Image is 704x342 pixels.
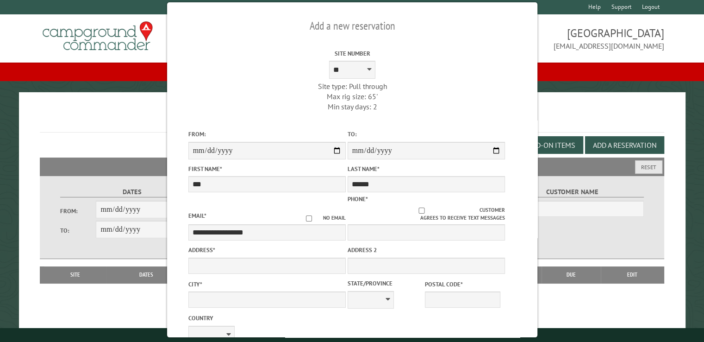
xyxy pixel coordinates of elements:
[188,17,516,35] h2: Add a new reservation
[60,187,204,197] label: Dates
[273,91,430,101] div: Max rig size: 65'
[60,226,96,235] label: To:
[294,214,345,222] label: No email
[347,165,505,173] label: Last Name
[40,158,664,175] h2: Filters
[60,207,96,215] label: From:
[542,266,601,283] th: Due
[188,165,345,173] label: First Name
[188,280,345,289] label: City
[40,18,156,54] img: Campground Commander
[500,187,644,197] label: Customer Name
[425,280,500,289] label: Postal Code
[273,81,430,91] div: Site type: Pull through
[294,215,323,222] input: No email
[106,266,187,283] th: Dates
[504,136,583,154] button: Edit Add-on Items
[188,130,345,139] label: From:
[347,279,423,288] label: State/Province
[347,206,505,222] label: Customer agrees to receive text messages
[363,208,480,214] input: Customer agrees to receive text messages
[347,246,505,254] label: Address 2
[635,160,662,174] button: Reset
[347,195,368,203] label: Phone
[188,246,345,254] label: Address
[585,136,664,154] button: Add a Reservation
[273,49,430,58] label: Site Number
[347,130,505,139] label: To:
[40,107,664,133] h1: Reservations
[188,212,206,220] label: Email
[300,332,405,338] small: © Campground Commander LLC. All rights reserved.
[188,314,345,323] label: Country
[44,266,106,283] th: Site
[601,266,664,283] th: Edit
[273,101,430,112] div: Min stay days: 2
